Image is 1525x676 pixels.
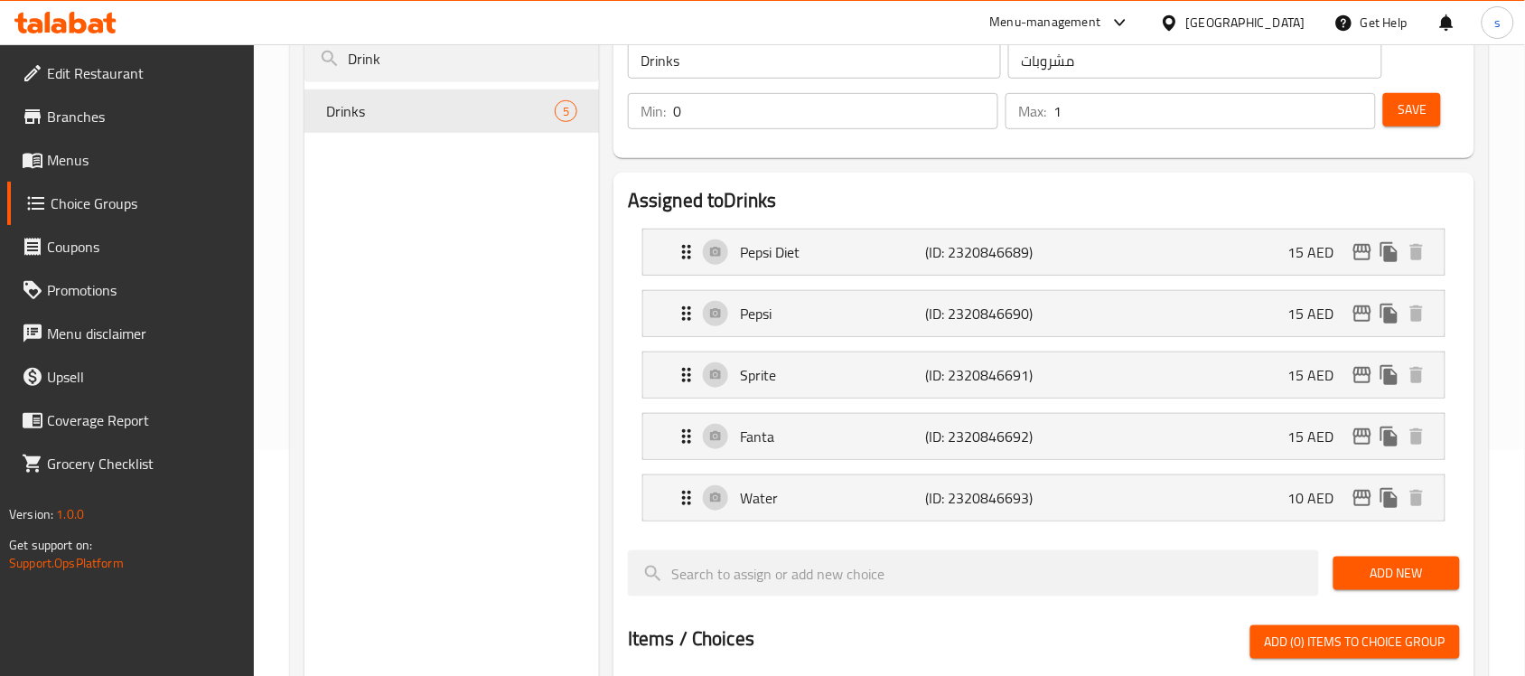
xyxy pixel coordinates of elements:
p: 15 AED [1288,426,1349,447]
p: Min: [641,100,666,122]
div: Drinks5 [304,89,599,133]
span: 1.0.0 [56,502,84,526]
input: search [628,550,1319,596]
button: delete [1403,484,1430,512]
li: Expand [628,283,1460,344]
p: 15 AED [1288,241,1349,263]
p: Sprite [740,364,925,386]
button: duplicate [1376,300,1403,327]
button: Add (0) items to choice group [1250,625,1460,659]
li: Expand [628,344,1460,406]
span: Upsell [47,366,240,388]
button: delete [1403,239,1430,266]
a: Support.OpsPlatform [9,551,124,575]
button: duplicate [1376,361,1403,389]
button: edit [1349,300,1376,327]
a: Edit Restaurant [7,52,255,95]
span: Menu disclaimer [47,323,240,344]
a: Grocery Checklist [7,442,255,485]
span: Coverage Report [47,409,240,431]
p: (ID: 2320846692) [925,426,1049,447]
span: Branches [47,106,240,127]
button: duplicate [1376,484,1403,512]
p: 15 AED [1288,364,1349,386]
a: Branches [7,95,255,138]
p: Fanta [740,426,925,447]
p: Pepsi [740,303,925,324]
div: [GEOGRAPHIC_DATA] [1186,13,1305,33]
span: Drinks [326,100,555,122]
span: Edit Restaurant [47,62,240,84]
span: Coupons [47,236,240,258]
div: Choices [555,100,577,122]
button: edit [1349,423,1376,450]
span: 5 [556,103,576,120]
li: Expand [628,406,1460,467]
span: Add (0) items to choice group [1265,631,1445,653]
h2: Items / Choices [628,625,754,653]
div: Expand [643,230,1445,275]
div: Expand [643,414,1445,459]
a: Menu disclaimer [7,312,255,355]
a: Upsell [7,355,255,399]
div: Expand [643,291,1445,336]
a: Choice Groups [7,182,255,225]
button: Add New [1333,557,1460,590]
input: search [304,36,599,82]
button: edit [1349,239,1376,266]
p: (ID: 2320846689) [925,241,1049,263]
span: Grocery Checklist [47,453,240,474]
div: Expand [643,352,1445,398]
a: Promotions [7,268,255,312]
li: Expand [628,467,1460,529]
span: Menus [47,149,240,171]
div: Menu-management [990,12,1101,33]
button: delete [1403,361,1430,389]
h2: Assigned to Drinks [628,187,1460,214]
button: delete [1403,423,1430,450]
p: Pepsi Diet [740,241,925,263]
span: s [1494,13,1501,33]
p: (ID: 2320846693) [925,487,1049,509]
a: Menus [7,138,255,182]
span: Get support on: [9,533,92,557]
p: Max: [1018,100,1046,122]
p: 10 AED [1288,487,1349,509]
span: Version: [9,502,53,526]
button: edit [1349,361,1376,389]
a: Coverage Report [7,399,255,442]
a: Coupons [7,225,255,268]
p: 15 AED [1288,303,1349,324]
button: edit [1349,484,1376,512]
span: Promotions [47,279,240,301]
li: Expand [628,221,1460,283]
span: Choice Groups [51,192,240,214]
div: Expand [643,475,1445,521]
p: (ID: 2320846690) [925,303,1049,324]
button: duplicate [1376,239,1403,266]
p: (ID: 2320846691) [925,364,1049,386]
button: duplicate [1376,423,1403,450]
p: Water [740,487,925,509]
button: Save [1383,93,1441,127]
button: delete [1403,300,1430,327]
span: Add New [1348,562,1445,585]
span: Save [1398,99,1427,121]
